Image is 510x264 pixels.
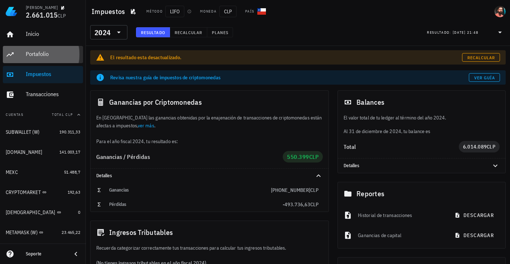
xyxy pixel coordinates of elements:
[338,182,505,205] div: Reportes
[52,112,73,117] span: Total CLP
[91,91,329,114] div: Ganancias por Criptomonedas
[136,27,170,37] button: Resultado
[245,9,254,14] div: País
[358,207,444,223] div: Historial de transacciones
[200,9,217,14] div: Moneda
[6,230,38,236] div: METAMASK (W)
[92,6,128,17] h1: Impuestos
[62,230,80,235] span: 23.465,22
[96,153,150,160] span: Ganancias / Pérdidas
[3,123,83,141] a: SUBWALLET (W) 190.311,33
[450,209,500,222] button: descargar
[427,28,453,37] div: Resultado:
[26,5,58,10] div: [PERSON_NAME]
[26,51,80,57] div: Portafolio
[91,169,329,183] div: Detalles
[6,6,17,17] img: LedgiFi
[338,114,505,135] div: Al 31 de diciembre de 2024, tu balance es
[3,106,83,123] button: CuentasTotal CLP
[287,153,309,160] span: 550.399
[110,74,469,81] div: Revisa nuestra guía de impuestos de criptomonedas
[469,73,500,82] a: Ver guía
[59,149,80,155] span: 141.003,17
[3,46,83,63] a: Portafolio
[3,184,83,201] a: CRYPTOMARKET 192,63
[174,30,203,35] span: Recalcular
[3,66,83,83] a: Impuestos
[467,55,495,60] span: Recalcular
[6,149,42,155] div: [DOMAIN_NAME]
[3,164,83,181] a: MEXC 51.488,7
[26,251,66,257] div: Soporte
[423,25,509,39] div: Resultado:[DATE] 21:48
[3,224,83,241] a: METAMASK (W) 23.465,22
[26,10,58,20] span: 2.661.015
[58,13,66,19] span: CLP
[310,201,319,208] span: CLP
[91,221,329,244] div: Ingresos Tributables
[6,189,41,195] div: CRYPTOMARKET
[344,144,459,150] div: Total
[271,187,310,193] span: [PHONE_NUMBER]
[109,202,283,207] div: Pérdidas
[109,187,271,193] div: Ganancias
[138,122,154,129] a: ver más
[344,163,482,169] div: Detalles
[26,91,80,98] div: Transacciones
[6,169,18,175] div: MEXC
[26,30,80,37] div: Inicio
[212,30,229,35] span: Planes
[338,159,505,173] div: Detalles
[110,54,462,61] div: El resultado esta desactualizado.
[309,153,319,160] span: CLP
[257,7,266,16] div: CL-icon
[219,6,237,17] span: CLP
[59,129,80,135] span: 190.311,33
[96,173,306,179] div: Detalles
[207,27,233,37] button: Planes
[494,6,506,17] div: avatar
[338,91,505,114] div: Balances
[3,26,83,43] a: Inicio
[487,143,495,150] span: CLP
[64,169,80,175] span: 51.488,7
[6,209,55,216] div: [DEMOGRAPHIC_DATA]
[91,244,329,252] div: Recuerda categorizar correctamente tus transacciones para calcular tus ingresos tributables.
[170,27,207,37] button: Recalcular
[6,129,39,135] div: SUBWALLET (W)
[94,29,111,36] div: 2024
[141,30,165,35] span: Resultado
[462,53,500,62] a: Recalcular
[453,29,479,36] div: [DATE] 21:48
[474,75,495,80] span: Ver guía
[310,187,319,193] span: CLP
[3,143,83,161] a: [DOMAIN_NAME] 141.003,17
[456,212,494,218] span: descargar
[456,232,494,239] span: descargar
[283,201,310,208] span: -493.736,63
[463,143,487,150] span: 6.014.089
[68,189,80,195] span: 192,63
[3,204,83,221] a: [DEMOGRAPHIC_DATA] 0
[26,71,80,77] div: Impuestos
[344,114,500,122] p: El valor total de tu ledger al término del año 2024.
[78,209,80,215] span: 0
[165,6,184,17] span: LIFO
[358,227,444,243] div: Ganancias de capital
[3,86,83,103] a: Transacciones
[91,114,329,145] div: En [GEOGRAPHIC_DATA] las ganancias obtenidas por la enajenación de transacciones de criptomonedas...
[146,9,162,14] div: Método
[450,229,500,242] button: descargar
[90,25,127,39] div: 2024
